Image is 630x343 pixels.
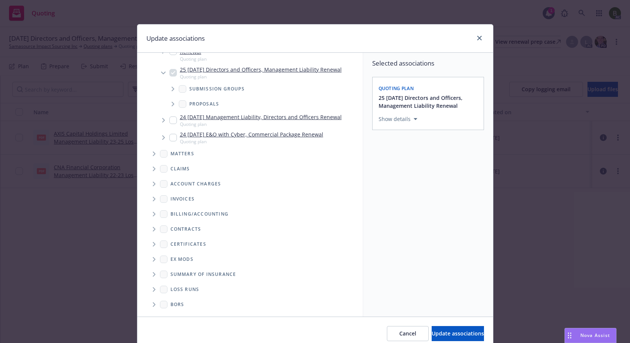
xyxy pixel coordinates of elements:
[170,197,195,201] span: Invoices
[170,257,193,262] span: Ex Mods
[189,102,219,106] span: Proposals
[170,242,206,247] span: Certificates
[372,59,484,68] span: Selected associations
[137,207,363,312] div: Folder Tree Example
[580,332,610,338] span: Nova Assist
[170,152,194,156] span: Matters
[189,87,245,91] span: Submission groups
[399,330,416,337] span: Cancel
[379,85,414,92] span: Quoting plan
[376,115,420,124] button: Show details
[180,130,323,138] a: 24 [DATE] E&O with Cyber, Commercial Package Renewal
[170,227,201,231] span: Contracts
[565,328,574,343] div: Drag to move
[432,326,484,341] button: Update associations
[180,113,342,121] a: 24 [DATE] Management Liability, Directors and Officers Renewal
[565,328,616,343] button: Nova Assist
[170,272,236,277] span: Summary of insurance
[475,34,484,43] a: close
[170,212,229,216] span: Billing/Accounting
[387,326,429,341] button: Cancel
[170,167,190,171] span: Claims
[170,182,221,186] span: Account charges
[379,94,479,110] button: 25 [DATE] Directors and Officers, Management Liability Renewal
[180,121,342,127] span: Quoting plan
[180,56,360,62] span: Quoting plan
[170,302,184,307] span: BORs
[432,330,484,337] span: Update associations
[170,287,199,292] span: Loss Runs
[146,34,205,43] h1: Update associations
[180,138,323,145] span: Quoting plan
